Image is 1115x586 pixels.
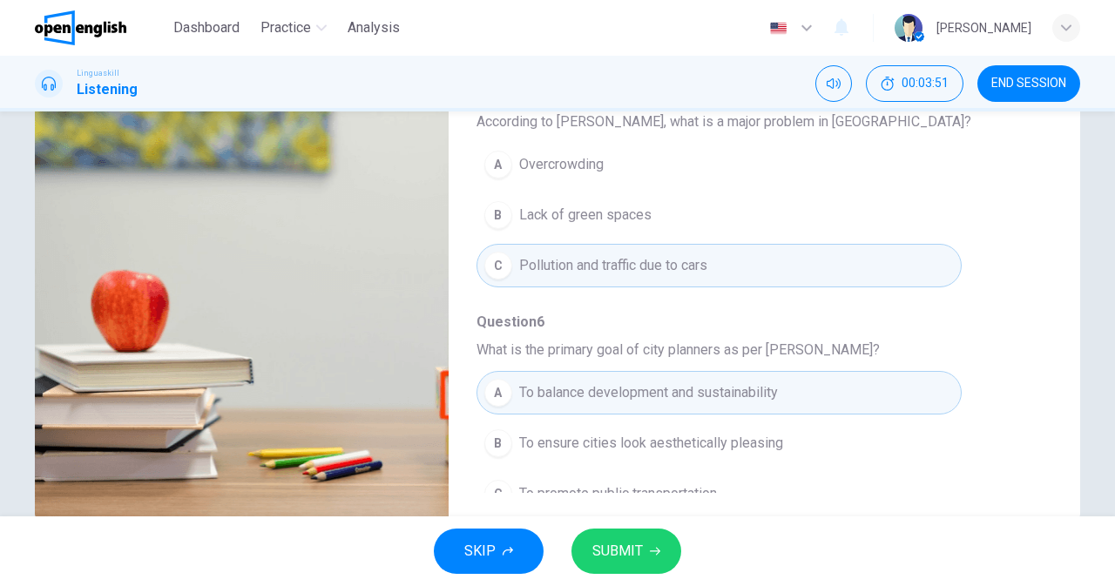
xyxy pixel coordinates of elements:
[484,252,512,280] div: C
[519,433,783,454] span: To ensure cities look aesthetically pleasing
[35,10,166,45] a: OpenEnglish logo
[476,371,962,414] button: ATo balance development and sustainability
[348,17,400,38] span: Analysis
[476,340,1024,360] span: What is the primary goal of city planners as per [PERSON_NAME]?
[519,255,707,276] span: Pollution and traffic due to cars
[476,244,962,287] button: CPollution and traffic due to cars
[902,77,949,91] span: 00:03:51
[35,97,449,521] img: Listen to Maria, a city planner, discussing urban development.
[476,143,962,186] button: AOvercrowding
[476,312,1024,333] span: Question 6
[484,201,512,229] div: B
[35,10,126,45] img: OpenEnglish logo
[484,480,512,508] div: C
[166,12,247,44] button: Dashboard
[767,22,789,35] img: en
[484,429,512,457] div: B
[434,529,544,574] button: SKIP
[815,65,852,102] div: Mute
[866,65,963,102] button: 00:03:51
[476,111,1024,132] span: According to [PERSON_NAME], what is a major problem in [GEOGRAPHIC_DATA]?
[77,67,119,79] span: Linguaskill
[173,17,240,38] span: Dashboard
[592,539,643,563] span: SUBMIT
[519,154,604,175] span: Overcrowding
[977,65,1080,102] button: END SESSION
[936,17,1031,38] div: [PERSON_NAME]
[991,77,1066,91] span: END SESSION
[253,12,334,44] button: Practice
[341,12,407,44] button: Analysis
[77,79,138,100] h1: Listening
[476,472,962,515] button: CTo promote public transportation
[519,483,717,504] span: To promote public transportation
[571,529,681,574] button: SUBMIT
[519,382,778,403] span: To balance development and sustainability
[464,539,496,563] span: SKIP
[484,379,512,407] div: A
[484,151,512,178] div: A
[895,14,922,42] img: Profile picture
[866,65,963,102] div: Hide
[476,193,962,237] button: BLack of green spaces
[519,205,652,226] span: Lack of green spaces
[476,421,962,465] button: BTo ensure cities look aesthetically pleasing
[260,17,311,38] span: Practice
